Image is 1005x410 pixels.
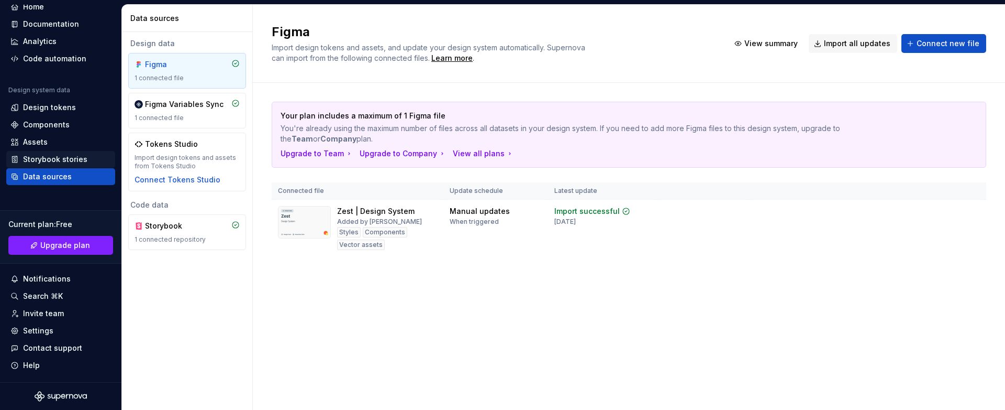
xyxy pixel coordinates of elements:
div: Import successful [554,206,620,217]
div: Invite team [23,308,64,319]
button: View summary [729,34,805,53]
div: Figma [145,59,195,70]
div: Figma Variables Sync [145,99,224,110]
p: Your plan includes a maximum of 1 Figma file [281,111,904,121]
div: 1 connected file [135,74,240,82]
div: Notifications [23,274,71,284]
div: [DATE] [554,218,576,226]
div: Design tokens [23,102,76,113]
div: Current plan : Free [8,219,113,230]
button: Upgrade to Team [281,148,353,159]
a: Documentation [6,16,115,33]
a: Analytics [6,33,115,50]
p: You're already using the maximum number of files across all datasets in your design system. If yo... [281,123,904,144]
div: Styles [337,227,361,238]
a: Code automation [6,50,115,67]
div: 1 connected file [135,114,240,122]
a: Settings [6,322,115,339]
div: 1 connected repository [135,235,240,244]
span: . [430,55,474,62]
a: Tokens StudioImport design tokens and assets from Tokens StudioConnect Tokens Studio [128,133,246,191]
span: View summary [744,38,798,49]
div: Storybook stories [23,154,87,165]
a: Components [6,116,115,133]
th: Latest update [548,182,657,200]
div: Data sources [23,171,72,182]
button: Upgrade to Company [360,148,446,159]
div: Help [23,360,40,371]
h2: Figma [272,24,717,40]
a: Upgrade plan [8,236,113,255]
a: Assets [6,134,115,150]
th: Connected file [272,182,443,200]
div: Settings [23,326,53,336]
div: Manual updates [450,206,510,217]
div: Assets [23,137,48,147]
button: Connect new file [901,34,986,53]
button: Import all updates [809,34,897,53]
div: Contact support [23,343,82,353]
div: Components [23,120,70,130]
div: Vector assets [337,240,385,250]
a: Design tokens [6,99,115,116]
div: Home [23,2,44,12]
a: Data sources [6,168,115,185]
div: Design system data [8,86,70,94]
span: Upgrade plan [40,240,90,251]
span: Connect new file [917,38,979,49]
button: View all plans [453,148,514,159]
div: Storybook [145,221,195,231]
div: Design data [128,38,246,49]
a: Figma1 connected file [128,53,246,89]
div: Code data [128,200,246,210]
div: Import design tokens and assets from Tokens Studio [135,154,240,170]
th: Update schedule [443,182,548,200]
span: Import all updates [824,38,890,49]
div: Search ⌘K [23,291,63,301]
b: Company [320,134,356,143]
button: Notifications [6,271,115,287]
a: Figma Variables Sync1 connected file [128,93,246,128]
div: Tokens Studio [145,139,198,149]
div: Added by [PERSON_NAME] [337,218,422,226]
a: Storybook1 connected repository [128,214,246,250]
span: Import design tokens and assets, and update your design system automatically. Supernova can impor... [272,43,587,62]
a: Invite team [6,305,115,322]
button: Help [6,357,115,374]
button: Contact support [6,340,115,357]
a: Storybook stories [6,151,115,168]
div: Code automation [23,53,86,64]
button: Connect Tokens Studio [135,175,220,185]
a: Learn more [431,53,473,63]
div: Data sources [130,13,248,24]
div: Components [363,227,407,238]
div: Analytics [23,36,57,47]
div: When triggered [450,218,499,226]
div: Documentation [23,19,79,29]
div: Zest | Design System [337,206,415,217]
b: Team [292,134,313,143]
button: Search ⌘K [6,288,115,305]
svg: Supernova Logo [35,391,87,402]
